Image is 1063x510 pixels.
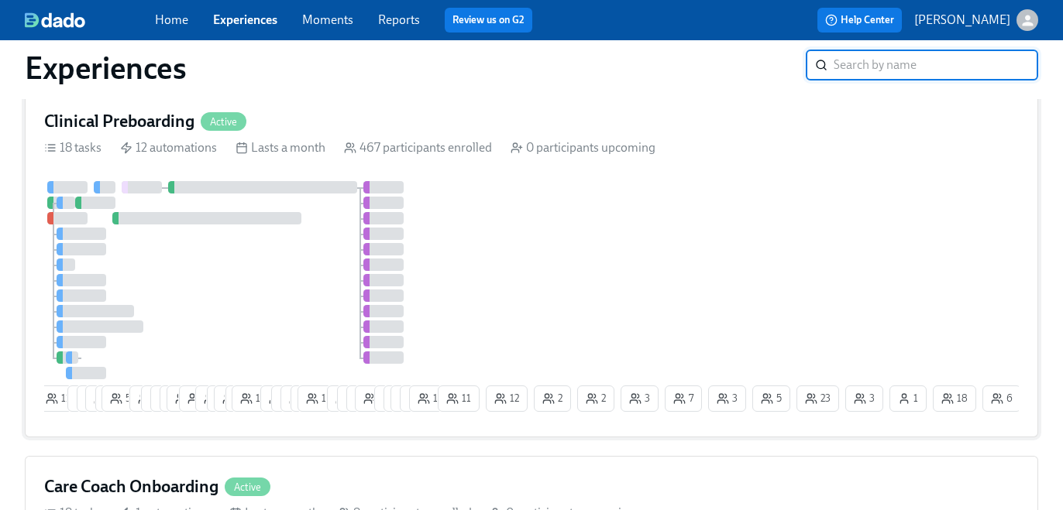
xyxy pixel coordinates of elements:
span: 2 [542,391,562,406]
p: [PERSON_NAME] [914,12,1010,29]
button: 5 [752,385,790,412]
span: 6 [94,391,115,406]
span: 12 [418,391,442,406]
button: 2 [577,385,614,412]
span: 6 [289,391,311,406]
button: 2 [384,385,421,412]
span: 4 [383,391,404,406]
a: Moments [302,12,353,27]
button: 12 [260,385,302,412]
button: 4 [374,385,412,412]
div: 0 participants upcoming [511,139,655,156]
span: 5 [761,391,782,406]
button: 11 [438,385,480,412]
button: 10 [129,385,173,412]
button: 12 [486,385,528,412]
button: 7 [67,385,105,412]
button: 2 [225,385,263,412]
button: 1 [337,385,374,412]
span: 3 [629,391,650,406]
button: 6 [271,385,310,412]
span: 23 [399,391,425,406]
button: 1 [889,385,927,412]
span: 21 [408,391,433,406]
h4: Clinical Preboarding [44,110,194,133]
span: 12 [306,391,331,406]
span: 1 [898,391,918,406]
button: 2 [179,385,216,412]
div: 18 tasks [44,139,101,156]
span: Help Center [825,12,894,28]
span: 12 [269,391,294,406]
button: 2 [207,385,244,412]
button: 6 [141,385,180,412]
button: 6 [280,385,319,412]
button: 6 [982,385,1021,412]
button: 7 [665,385,702,412]
button: 11 [37,385,79,412]
img: dado [25,12,85,28]
span: 12 [494,391,519,406]
span: 7 [673,391,693,406]
button: 3 [708,385,746,412]
span: 2 [586,391,606,406]
span: 55 [110,391,136,406]
a: Clinical PreboardingActive18 tasks 12 automations Lasts a month 467 participants enrolled 0 parti... [25,91,1038,437]
span: 18 [175,391,201,406]
span: 9 [159,391,181,406]
button: 14 [214,385,256,412]
button: 23 [796,385,839,412]
span: 6 [280,391,301,406]
button: [PERSON_NAME] [914,9,1038,31]
button: 8 [327,385,366,412]
span: 8 [335,391,357,406]
button: Help Center [817,8,902,33]
button: 5 [346,385,384,412]
button: 8 [355,385,394,412]
h4: Care Coach Onboarding [44,475,218,498]
input: Search by name [834,50,1038,80]
a: Experiences [213,12,277,27]
div: 12 automations [120,139,217,156]
span: 10 [138,391,164,406]
button: 5 [95,385,133,412]
a: Home [155,12,188,27]
span: 6 [150,391,171,406]
span: 11 [46,391,71,406]
div: 467 participants enrolled [344,139,492,156]
button: 11 [195,385,237,412]
button: 18 [167,385,210,412]
button: 55 [101,385,145,412]
span: 11 [446,391,471,406]
span: 11 [204,391,229,406]
span: Active [201,116,246,128]
button: 9 [150,385,189,412]
span: 18 [941,391,968,406]
span: 23 [805,391,831,406]
h1: Experiences [25,50,187,87]
button: 3 [845,385,883,412]
span: 6 [991,391,1013,406]
button: 2 [534,385,571,412]
button: 4 [77,385,115,412]
span: Active [225,481,270,493]
a: Reports [378,12,420,27]
span: 3 [854,391,875,406]
button: 23 [390,385,433,412]
button: 6 [85,385,124,412]
button: 16 [232,385,275,412]
span: 2 [187,391,208,406]
button: 3 [291,385,329,412]
button: Review us on G2 [445,8,532,33]
span: 3 [717,391,738,406]
span: 16 [240,391,267,406]
a: dado [25,12,155,28]
button: 12 [409,385,451,412]
div: Lasts a month [236,139,325,156]
button: 3 [621,385,659,412]
a: Review us on G2 [452,12,525,28]
button: 21 [400,385,442,412]
button: 18 [933,385,976,412]
button: 9 [160,385,198,412]
span: 14 [222,391,248,406]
